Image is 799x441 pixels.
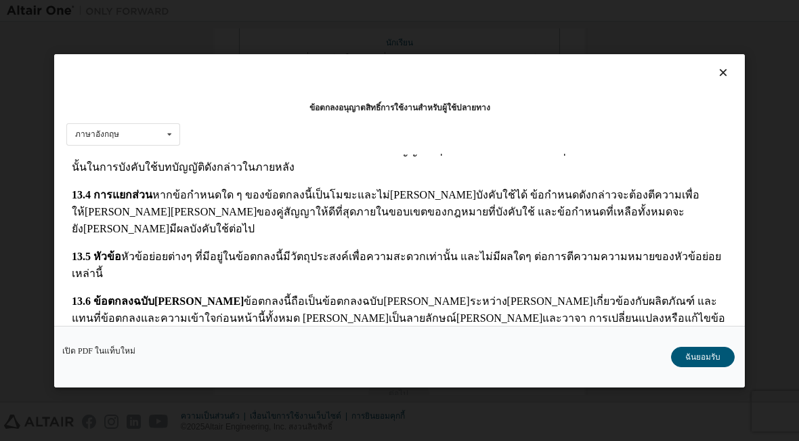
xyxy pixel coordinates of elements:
font: เปิด PDF ในแท็บใหม่ [62,345,135,355]
font: 13.6 ข้อตกลงฉบับ[PERSON_NAME] [5,142,177,153]
font: ฉันยอมรับ [685,352,720,361]
font: 13.4 การแยกส่วน [5,35,86,47]
font: หัวข้อย่อยต่างๆ ที่มีอยู่ในข้อตกลงนี้มีวัตถุประสงค์เพื่อความสะดวกเท่านั้น และไม่มีผลใดๆ ต่อการตีค... [5,97,655,125]
a: เปิด PDF ในแท็บใหม่ [62,346,135,354]
font: ภาษาอังกฤษ [75,129,119,139]
font: 13.5 หัวข้อ [5,97,55,108]
button: ฉันยอมรับ [671,346,735,366]
font: หากข้อกำหนดใด ๆ ของข้อตกลงนี้เป็นโมฆะและไม่[PERSON_NAME]บังคับใช้ได้ ข้อกำหนดดังกล่าวจะต้องตีความ... [5,35,633,81]
font: ข้อตกลงอนุญาตสิทธิ์การใช้งานสำหรับผู้ใช้ปลายทาง [309,103,490,112]
font: ข้อตกลงนี้ถือเป็นข้อตกลงฉบับ[PERSON_NAME]ระหว่าง[PERSON_NAME]เกี่ยวข้องกับผลิตภัณฑ์ และแทนที่ข้อต... [5,142,659,187]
